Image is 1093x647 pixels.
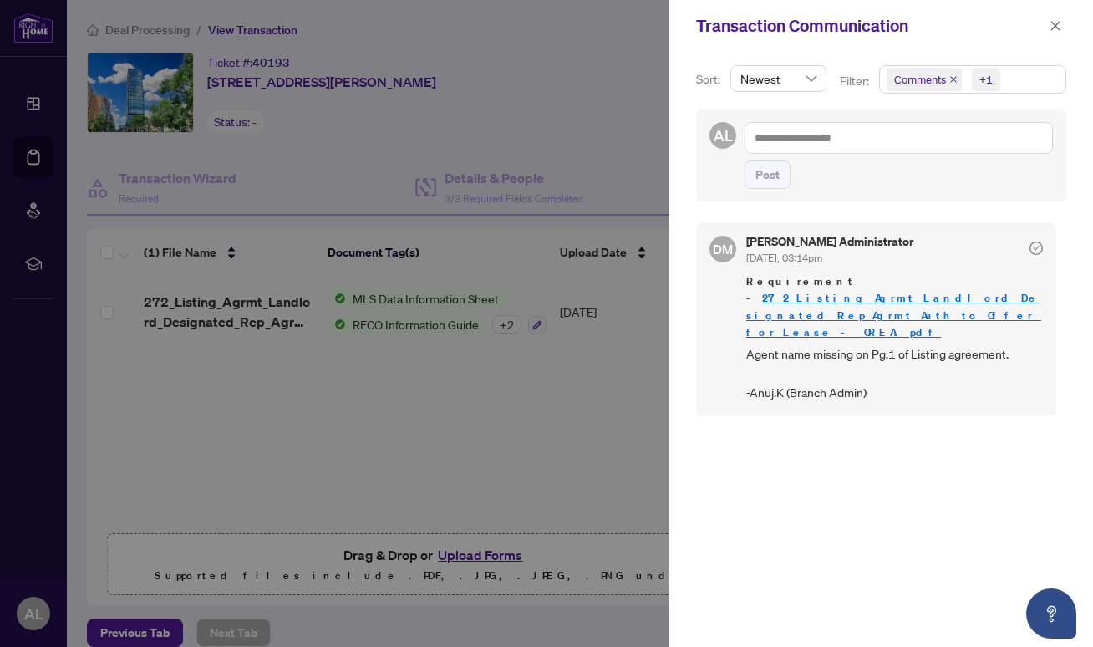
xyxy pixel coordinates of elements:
span: Comments [894,71,946,88]
span: Requirement - [746,273,1043,340]
h5: [PERSON_NAME] Administrator [746,236,913,247]
span: close [949,75,958,84]
a: 272_Listing_Agrmt_Landlord_Designated_Rep_Agrmt_Auth_to_Offer_for_Lease_-_OREA.pdf [746,291,1041,339]
div: +1 [979,71,993,88]
button: Open asap [1026,588,1076,639]
span: Newest [740,66,816,91]
span: check-circle [1029,242,1043,255]
p: Sort: [696,70,724,89]
span: [DATE], 03:14pm [746,252,822,264]
button: Post [745,160,791,189]
span: close [1050,20,1061,32]
span: DM [713,239,733,259]
div: Transaction Communication [696,13,1045,38]
span: AL [714,124,733,147]
span: Agent name missing on Pg.1 of Listing agreement. -Anuj.K (Branch Admin) [746,344,1043,403]
span: Comments [887,68,962,91]
p: Filter: [840,72,872,90]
